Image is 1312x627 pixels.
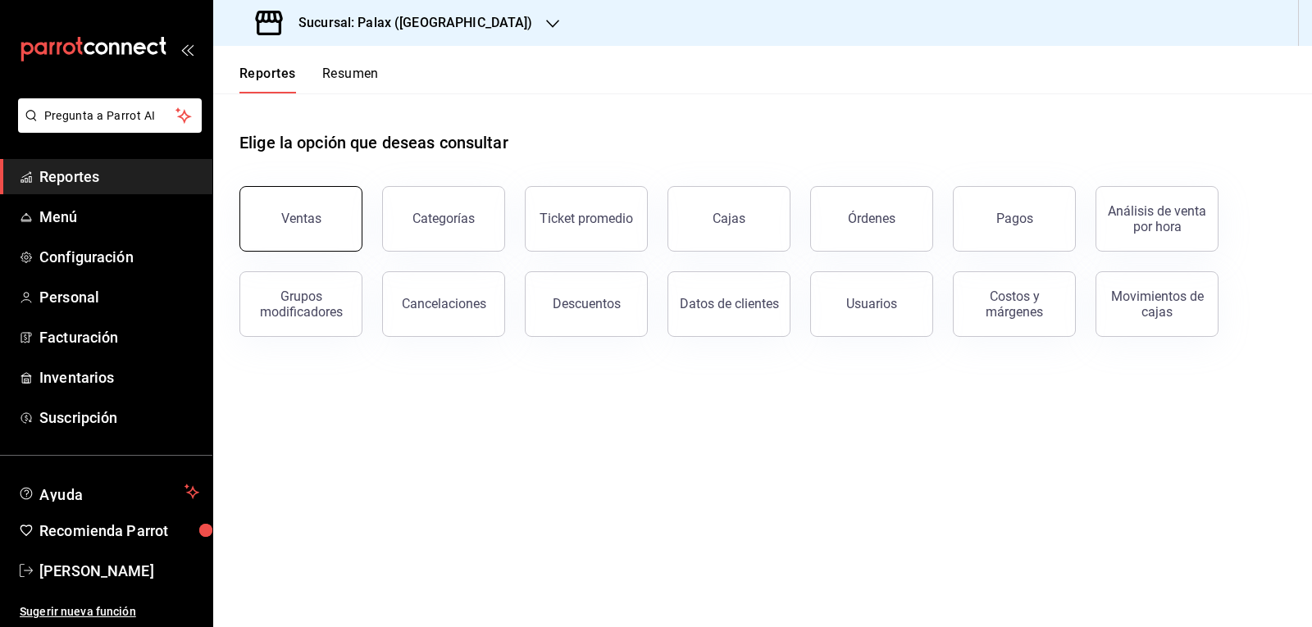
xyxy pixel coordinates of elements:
[846,296,897,311] div: Usuarios
[963,289,1065,320] div: Costos y márgenes
[553,296,621,311] div: Descuentos
[285,13,533,33] h3: Sucursal: Palax ([GEOGRAPHIC_DATA])
[39,246,199,268] span: Configuración
[1096,271,1219,337] button: Movimientos de cajas
[39,166,199,188] span: Reportes
[953,271,1076,337] button: Costos y márgenes
[322,66,379,93] button: Resumen
[39,286,199,308] span: Personal
[39,520,199,542] span: Recomienda Parrot
[39,407,199,429] span: Suscripción
[281,211,321,226] div: Ventas
[848,211,895,226] div: Órdenes
[39,366,199,388] span: Inventarios
[1096,186,1219,252] button: Análisis de venta por hora
[11,119,202,136] a: Pregunta a Parrot AI
[239,271,362,337] button: Grupos modificadores
[180,43,194,56] button: open_drawer_menu
[412,211,475,226] div: Categorías
[239,186,362,252] button: Ventas
[810,186,933,252] button: Órdenes
[20,603,199,620] span: Sugerir nueva función
[44,107,176,125] span: Pregunta a Parrot AI
[239,66,379,93] div: navigation tabs
[810,271,933,337] button: Usuarios
[382,271,505,337] button: Cancelaciones
[680,296,779,311] div: Datos de clientes
[525,271,648,337] button: Descuentos
[996,211,1033,226] div: Pagos
[402,296,486,311] div: Cancelaciones
[1106,203,1208,234] div: Análisis de venta por hora
[39,326,199,348] span: Facturación
[953,186,1076,252] button: Pagos
[39,482,178,502] span: Ayuda
[18,98,202,133] button: Pregunta a Parrot AI
[39,206,199,228] span: Menú
[1106,289,1208,320] div: Movimientos de cajas
[239,130,508,155] h1: Elige la opción que deseas consultar
[382,186,505,252] button: Categorías
[525,186,648,252] button: Ticket promedio
[250,289,352,320] div: Grupos modificadores
[39,560,199,582] span: [PERSON_NAME]
[667,186,790,252] button: Cajas
[540,211,633,226] div: Ticket promedio
[667,271,790,337] button: Datos de clientes
[239,66,296,93] button: Reportes
[713,211,745,226] div: Cajas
